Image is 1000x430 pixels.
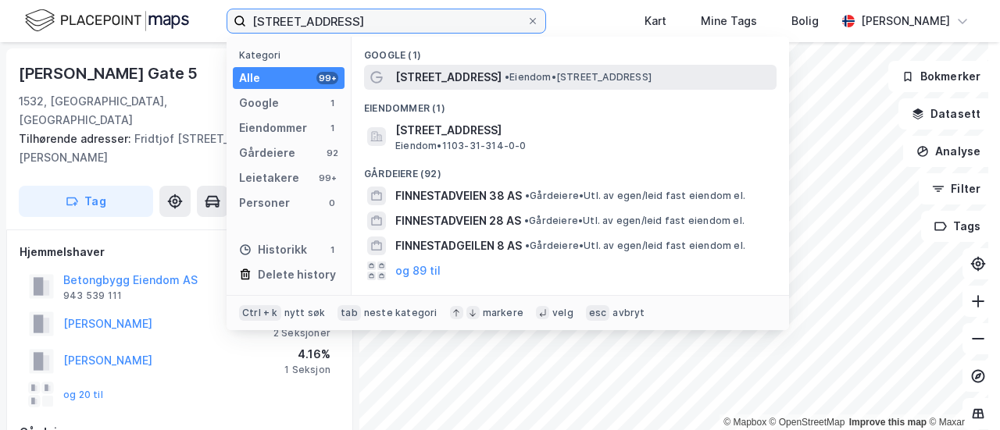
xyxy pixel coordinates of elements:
[525,240,530,251] span: •
[25,7,189,34] img: logo.f888ab2527a4732fd821a326f86c7f29.svg
[337,305,361,321] div: tab
[19,92,271,130] div: 1532, [GEOGRAPHIC_DATA], [GEOGRAPHIC_DATA]
[903,136,994,167] button: Analyse
[395,236,522,255] span: FINNESTADGEILEN 8 AS
[922,355,1000,430] iframe: Chat Widget
[326,147,338,159] div: 92
[239,94,279,112] div: Google
[524,215,745,227] span: Gårdeiere • Utl. av egen/leid fast eiendom el.
[239,49,345,61] div: Kategori
[898,98,994,130] button: Datasett
[701,12,757,30] div: Mine Tags
[326,243,338,256] div: 1
[316,72,338,84] div: 99+
[239,305,281,321] div: Ctrl + k
[791,12,819,30] div: Bolig
[258,265,336,284] div: Delete history
[524,215,529,226] span: •
[505,71,509,83] span: •
[849,417,927,428] a: Improve this map
[919,173,994,204] button: Filter
[326,97,338,109] div: 1
[246,9,527,33] input: Søk på adresse, matrikkel, gårdeiere, leietakere eller personer
[395,121,770,140] span: [STREET_ADDRESS]
[63,290,122,302] div: 943 539 111
[19,186,153,217] button: Tag
[525,190,745,202] span: Gårdeiere • Utl. av egen/leid fast eiendom el.
[239,194,290,212] div: Personer
[239,144,295,162] div: Gårdeiere
[364,307,437,319] div: neste kategori
[352,37,789,65] div: Google (1)
[316,172,338,184] div: 99+
[395,68,502,87] span: [STREET_ADDRESS]
[326,197,338,209] div: 0
[612,307,645,319] div: avbryt
[552,307,573,319] div: velg
[921,211,994,242] button: Tags
[352,283,789,311] div: Leietakere (99+)
[239,69,260,87] div: Alle
[239,169,299,187] div: Leietakere
[326,122,338,134] div: 1
[284,307,326,319] div: nytt søk
[525,240,745,252] span: Gårdeiere • Utl. av egen/leid fast eiendom el.
[922,355,1000,430] div: Kontrollprogram for chat
[352,90,789,118] div: Eiendommer (1)
[395,140,527,152] span: Eiendom • 1103-31-314-0-0
[861,12,950,30] div: [PERSON_NAME]
[239,119,307,137] div: Eiendommer
[395,211,521,230] span: FINNESTADVEIEN 28 AS
[239,240,307,259] div: Historikk
[273,327,330,339] div: 2 Seksjoner
[723,417,766,428] a: Mapbox
[505,71,652,84] span: Eiendom • [STREET_ADDRESS]
[483,307,523,319] div: markere
[19,61,201,86] div: [PERSON_NAME] Gate 5
[19,130,328,167] div: Fridtjof [STREET_ADDRESS][PERSON_NAME]
[284,345,330,364] div: 4.16%
[20,243,340,261] div: Hjemmelshaver
[586,305,610,321] div: esc
[284,364,330,376] div: 1 Seksjon
[770,417,845,428] a: OpenStreetMap
[395,187,522,205] span: FINNESTADVEIEN 38 AS
[395,261,441,280] button: og 89 til
[888,61,994,92] button: Bokmerker
[352,155,789,183] div: Gårdeiere (92)
[645,12,666,30] div: Kart
[525,190,530,201] span: •
[19,132,134,145] span: Tilhørende adresser:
